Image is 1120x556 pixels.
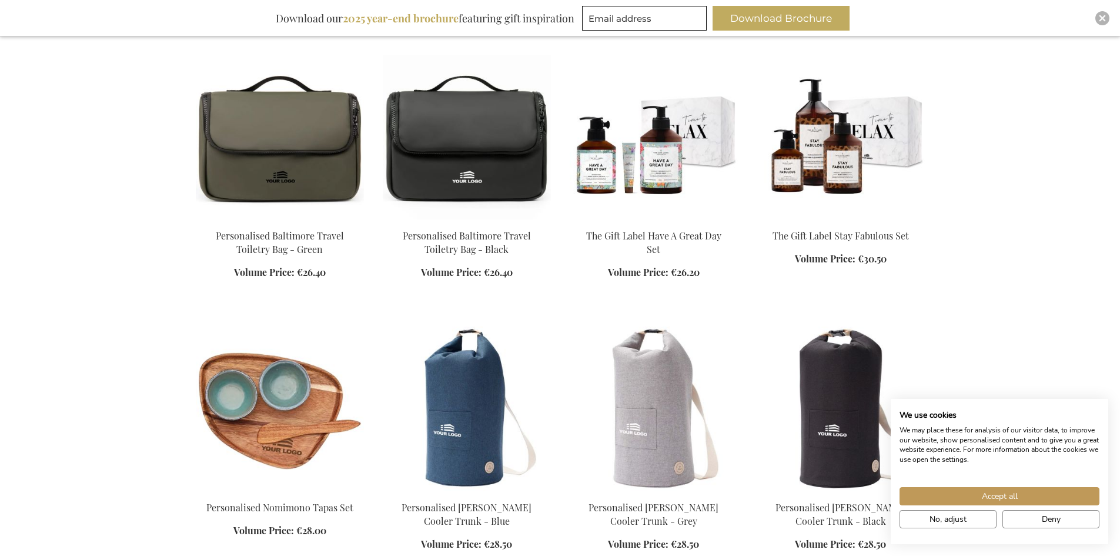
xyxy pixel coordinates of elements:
span: €26.40 [297,266,326,278]
a: Volume Price: €26.40 [421,266,513,279]
img: The Gift Label Stay Fabulous Set [757,55,925,219]
img: Personalised Baltimore Travel Toiletry Bag - Green [196,55,364,219]
a: Volume Price: €26.40 [234,266,326,279]
img: The Gift Label Have A Great Day Set [570,55,738,219]
h2: We use cookies [900,410,1099,421]
a: Volume Price: €30.50 [795,252,887,266]
img: Peronalised Sortino Cooler Trunk - Black [757,327,925,491]
span: Volume Price: [234,266,295,278]
a: Volume Price: €26.20 [608,266,700,279]
a: Personalised Baltimore Travel Toiletry Bag - Black [403,229,531,255]
img: Close [1099,15,1106,22]
a: Peronalised Sortino Cooler Trunk - Grey [570,487,738,498]
a: The Gift Label Stay Fabulous Set [757,215,925,226]
span: No, adjust [930,513,967,525]
span: Accept all [982,490,1018,502]
span: €28.50 [858,538,886,550]
a: Personalised Baltimore Travel Toiletry Bag - Black [383,215,551,226]
a: Volume Price: €28.50 [795,538,886,551]
a: Personalised [PERSON_NAME] Cooler Trunk - Grey [589,501,718,527]
button: Accept all cookies [900,487,1099,505]
span: Volume Price: [421,538,482,550]
a: Peronalised Sortino Cooler Trunk - Blue [383,487,551,498]
span: €26.40 [484,266,513,278]
span: Volume Price: [233,524,294,537]
a: Peronalised Sortino Cooler Trunk - Black [757,487,925,498]
div: Close [1095,11,1109,25]
button: Adjust cookie preferences [900,510,997,528]
a: Volume Price: €28.50 [608,538,699,551]
a: Volume Price: €28.50 [421,538,512,551]
span: Volume Price: [795,538,855,550]
a: Personalised [PERSON_NAME] Cooler Trunk - Black [775,501,905,527]
span: Volume Price: [608,538,668,550]
img: Personalised Nomimono Tapas Set [196,327,364,491]
form: marketing offers and promotions [582,6,710,34]
a: The Gift Label Have A Great Day Set [570,215,738,226]
span: Deny [1042,513,1061,525]
span: Volume Price: [608,266,668,278]
img: Personalised Baltimore Travel Toiletry Bag - Black [383,55,551,219]
img: Peronalised Sortino Cooler Trunk - Grey [570,327,738,491]
b: 2025 year-end brochure [343,11,459,25]
a: Personalised Baltimore Travel Toiletry Bag - Green [216,229,344,255]
img: Peronalised Sortino Cooler Trunk - Blue [383,327,551,491]
span: €26.20 [671,266,700,278]
span: €30.50 [858,252,887,265]
button: Deny all cookies [1002,510,1099,528]
a: Personalised Baltimore Travel Toiletry Bag - Green [196,215,364,226]
a: The Gift Label Stay Fabulous Set [773,229,909,242]
span: Volume Price: [421,266,482,278]
span: €28.50 [671,538,699,550]
span: €28.50 [484,538,512,550]
button: Download Brochure [713,6,850,31]
div: Download our featuring gift inspiration [270,6,580,31]
span: €28.00 [296,524,326,537]
span: Volume Price: [795,252,855,265]
a: Volume Price: €28.00 [233,524,326,538]
input: Email address [582,6,707,31]
a: Personalised Nomimono Tapas Set [206,501,353,514]
a: Personalised [PERSON_NAME] Cooler Trunk - Blue [402,501,531,527]
p: We may place these for analysis of our visitor data, to improve our website, show personalised co... [900,425,1099,465]
a: Personalised Nomimono Tapas Set [196,487,364,498]
a: The Gift Label Have A Great Day Set [586,229,721,255]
